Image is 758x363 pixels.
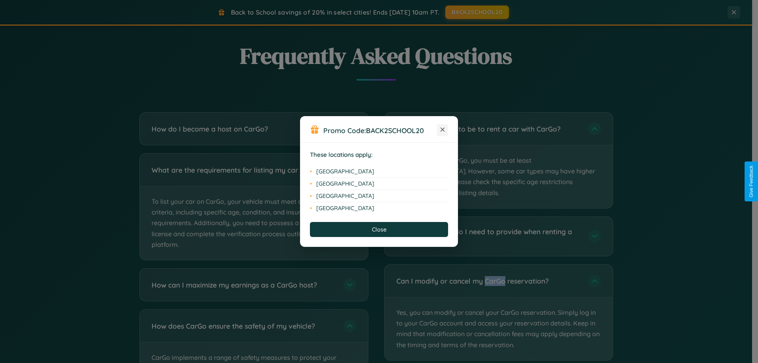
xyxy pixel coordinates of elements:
li: [GEOGRAPHIC_DATA] [310,190,448,202]
strong: These locations apply: [310,151,373,158]
li: [GEOGRAPHIC_DATA] [310,202,448,214]
button: Close [310,222,448,237]
li: [GEOGRAPHIC_DATA] [310,166,448,178]
div: Give Feedback [749,166,754,197]
li: [GEOGRAPHIC_DATA] [310,178,448,190]
h3: Promo Code: [323,126,437,135]
b: BACK2SCHOOL20 [366,126,424,135]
